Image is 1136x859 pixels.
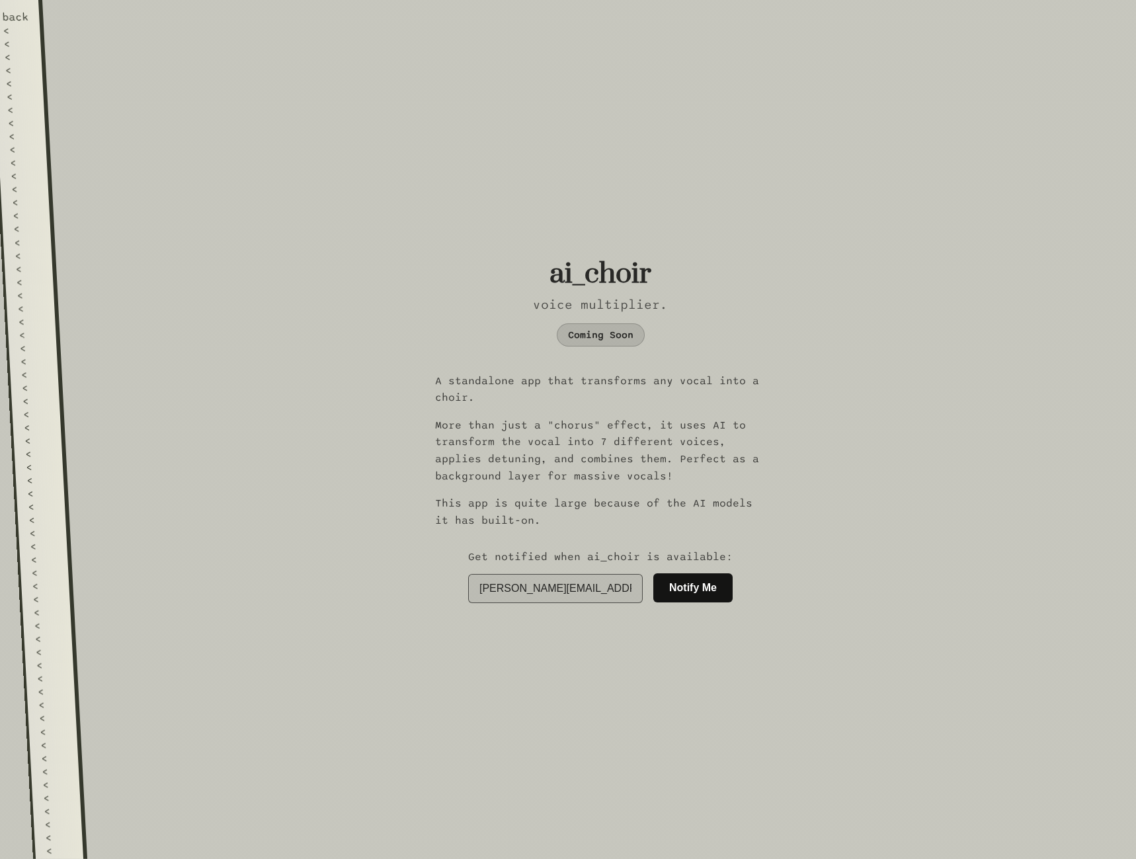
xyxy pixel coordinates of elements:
h2: ai_choir [435,256,766,292]
div: < [34,619,61,632]
div: < [30,540,57,553]
div: < [44,817,71,831]
div: < [30,553,58,566]
p: More than just a "chorus" effect, it uses AI to transform the vocal into 7 different voices, appl... [435,417,766,485]
div: < [5,63,32,77]
p: This app is quite large because of the AI models it has built-on. [435,495,766,529]
div: < [13,222,40,235]
div: < [19,341,46,354]
div: < [39,725,66,738]
div: < [32,579,59,593]
input: Enter your email [468,574,643,603]
div: < [17,288,44,302]
div: < [15,249,42,262]
div: < [4,50,31,63]
div: < [20,368,48,381]
button: Notify Me [653,573,733,602]
h3: voice multiplier. [435,297,766,313]
p: Get notified when ai_choir is available: [435,550,766,563]
div: < [25,460,52,473]
div: < [29,526,56,540]
div: < [16,275,43,288]
div: < [3,37,30,50]
div: < [31,566,58,579]
div: < [24,447,52,460]
div: < [7,116,34,130]
div: < [21,381,48,394]
div: < [44,804,71,817]
div: < [13,209,40,222]
div: < [11,196,38,209]
div: < [3,24,30,37]
div: < [40,738,67,751]
div: < [5,77,32,90]
div: < [14,235,41,249]
div: < [38,698,65,712]
div: < [37,685,64,698]
div: < [15,262,42,275]
div: < [28,500,55,513]
div: < [22,394,49,407]
div: < [46,844,73,857]
div: < [42,764,69,778]
div: < [17,302,44,315]
div: < [33,606,60,619]
div: < [8,130,35,143]
p: A standalone app that transforms any vocal into a choir. [435,373,766,407]
div: < [20,354,47,368]
div: < [27,487,54,500]
div: < [43,791,70,804]
div: < [9,156,36,169]
div: < [36,659,63,672]
div: < [32,593,60,606]
div: < [35,645,62,659]
div: < [40,751,67,764]
div: < [28,513,56,526]
div: < [45,831,72,844]
div: Coming Soon [557,323,645,347]
div: < [23,421,50,434]
div: < [7,103,34,116]
div: back [2,11,29,24]
div: < [42,778,69,791]
div: < [38,712,65,725]
div: < [11,183,38,196]
div: < [24,434,51,447]
div: < [34,632,61,645]
div: < [26,473,53,487]
div: < [22,407,50,421]
div: < [18,315,45,328]
div: < [10,169,37,183]
div: < [19,328,46,341]
div: < [6,90,33,103]
div: < [36,672,63,685]
div: < [9,143,36,156]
